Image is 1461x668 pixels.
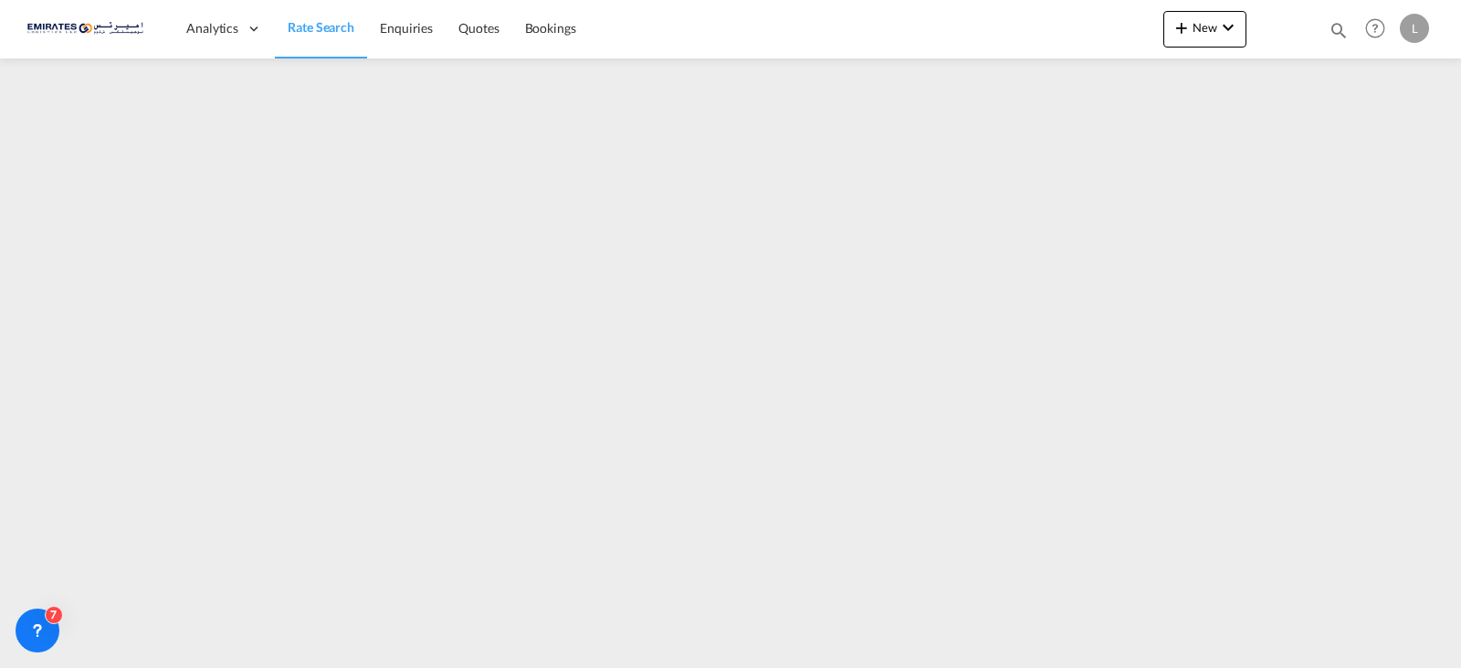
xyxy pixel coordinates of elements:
[1329,20,1349,40] md-icon: icon-magnify
[186,19,238,37] span: Analytics
[1171,16,1193,38] md-icon: icon-plus 400-fg
[27,8,151,49] img: c67187802a5a11ec94275b5db69a26e6.png
[1360,13,1400,46] div: Help
[1400,14,1429,43] div: L
[288,19,354,35] span: Rate Search
[458,20,499,36] span: Quotes
[1163,11,1246,48] button: icon-plus 400-fgNewicon-chevron-down
[1217,16,1239,38] md-icon: icon-chevron-down
[14,572,78,641] iframe: Chat
[1360,13,1391,44] span: Help
[1329,20,1349,48] div: icon-magnify
[525,20,576,36] span: Bookings
[1171,20,1239,35] span: New
[380,20,433,36] span: Enquiries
